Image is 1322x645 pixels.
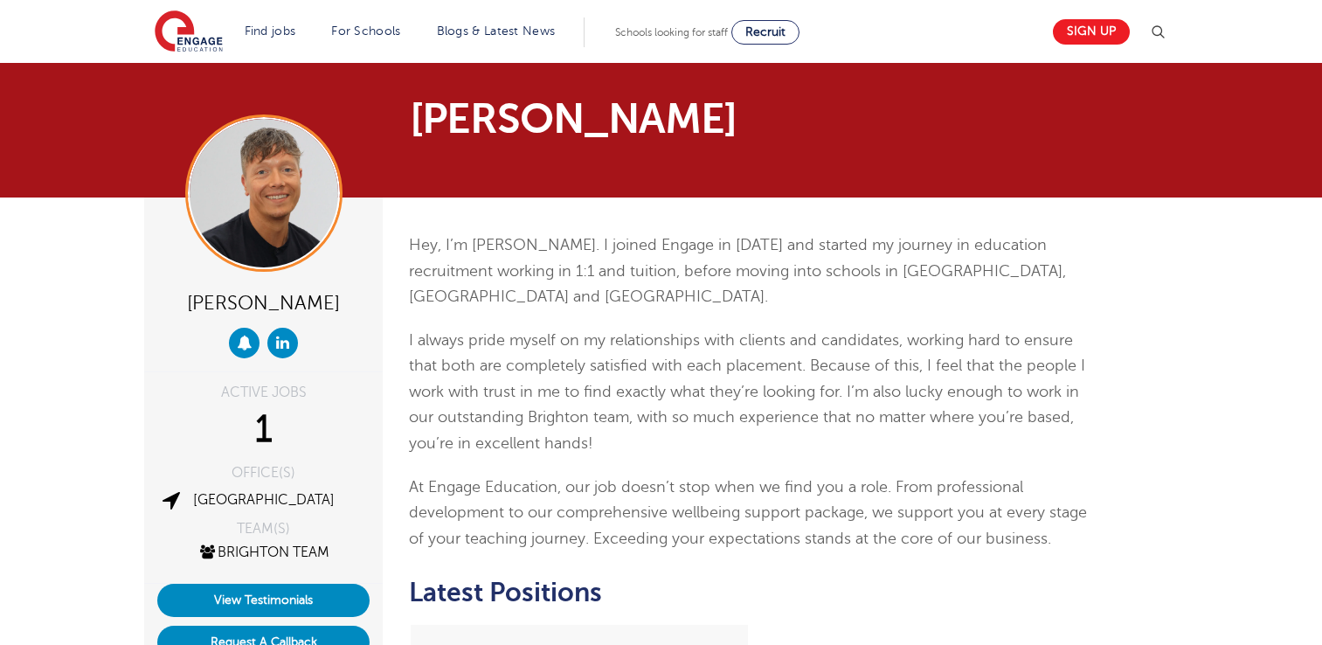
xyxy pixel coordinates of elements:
[193,492,335,508] a: [GEOGRAPHIC_DATA]
[197,544,329,560] a: Brighton Team
[245,24,296,38] a: Find jobs
[157,466,370,480] div: OFFICE(S)
[615,26,728,38] span: Schools looking for staff
[157,408,370,452] div: 1
[157,584,370,617] a: View Testimonials
[410,98,825,140] h1: [PERSON_NAME]
[1053,19,1130,45] a: Sign up
[409,478,1087,547] span: At Engage Education, our job doesn’t stop when we find you a role. From professional development ...
[745,25,786,38] span: Recruit
[331,24,400,38] a: For Schools
[409,236,1066,305] span: Hey, I’m [PERSON_NAME]. I joined Engage in [DATE] and started my journey in education recruitment...
[409,578,1090,607] h2: Latest Positions
[157,285,370,319] div: [PERSON_NAME]
[157,385,370,399] div: ACTIVE JOBS
[409,331,1085,452] span: I always pride myself on my relationships with clients and candidates, working hard to ensure tha...
[731,20,799,45] a: Recruit
[157,522,370,536] div: TEAM(S)
[437,24,556,38] a: Blogs & Latest News
[155,10,223,54] img: Engage Education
